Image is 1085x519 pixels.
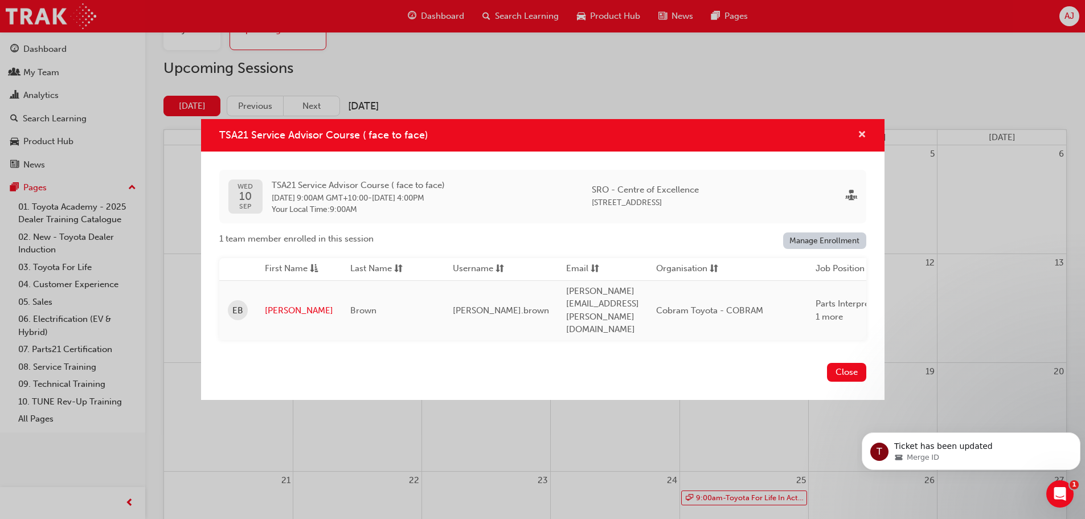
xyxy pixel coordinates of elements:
[272,193,368,203] span: 10 Sep 2025 9:00AM GMT+10:00
[80,46,163,55] span: Manage Attendance
[350,262,413,276] button: Last Namesorting-icon
[50,88,210,116] a: Cobram Yarrawonga Toyota
[592,198,662,207] span: [STREET_ADDRESS]
[55,39,173,63] a: Manage Attendance
[566,286,639,335] span: [PERSON_NAME][EMAIL_ADDRESS][PERSON_NAME][DOMAIN_NAME]
[816,262,865,276] span: Job Position
[238,190,253,202] span: 10
[656,262,707,276] span: Organisation
[232,304,243,317] span: EB
[10,340,218,359] textarea: Message…
[310,262,318,276] span: asc-icon
[566,262,588,276] span: Email
[846,190,857,203] span: sessionType_FACE_TO_FACE-icon
[201,119,885,400] div: TSA21 Service Advisor Course ( face to face)
[710,262,718,276] span: sorting-icon
[32,6,51,24] div: Profile image for Trak
[372,193,424,203] span: 10 Sep 2025 4:00PM
[858,130,866,141] span: cross-icon
[238,203,253,210] span: SEP
[238,183,253,190] span: WED
[265,262,327,276] button: First Nameasc-icon
[272,179,445,192] span: TSA21 Service Advisor Course ( face to face)
[496,262,504,276] span: sorting-icon
[219,232,374,246] span: 1 team member enrolled in this session
[50,78,87,89] a: Website
[219,129,428,141] span: TSA21 Service Advisor Course ( face to face)
[178,5,200,26] button: Home
[55,6,75,14] h1: Trak
[858,128,866,142] button: cross-icon
[656,262,719,276] button: Organisationsorting-icon
[566,262,629,276] button: Emailsorting-icon
[453,305,549,316] span: [PERSON_NAME].brown
[591,262,599,276] span: sorting-icon
[265,304,333,317] a: [PERSON_NAME]
[272,205,445,215] span: Your Local Time : 9:00AM
[394,262,403,276] span: sorting-icon
[272,179,445,215] div: -
[55,14,137,26] p: Active in the last 15m
[265,262,308,276] span: First Name
[1046,480,1074,508] iframe: Intercom live chat
[200,5,220,25] div: Close
[816,262,878,276] button: Job Positionsorting-icon
[783,232,866,249] a: Manage Enrollment
[18,364,27,373] button: Emoji picker
[36,364,45,373] button: Gif picker
[453,262,515,276] button: Usernamesorting-icon
[1070,480,1079,489] span: 1
[816,299,952,322] span: Parts Interpreter, Service Advisor + 1 more
[350,305,376,316] span: Brown
[72,364,81,373] button: Start recording
[7,5,29,26] button: go back
[857,408,1085,488] iframe: Intercom notifications message
[54,364,63,373] button: Upload attachment
[656,305,763,316] span: Cobram Toyota - COBRAM
[350,262,392,276] span: Last Name
[50,88,203,116] img: Cobram Yarrawonga Toyota
[592,183,699,197] span: SRO - Centre of Excellence
[195,359,214,378] button: Send a message…
[827,363,866,382] button: Close
[453,262,493,276] span: Username
[50,122,210,345] div: CONFIDENTIALITY NOTICE AND DISCLAIMER This email (including any attachment to it) is confidential...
